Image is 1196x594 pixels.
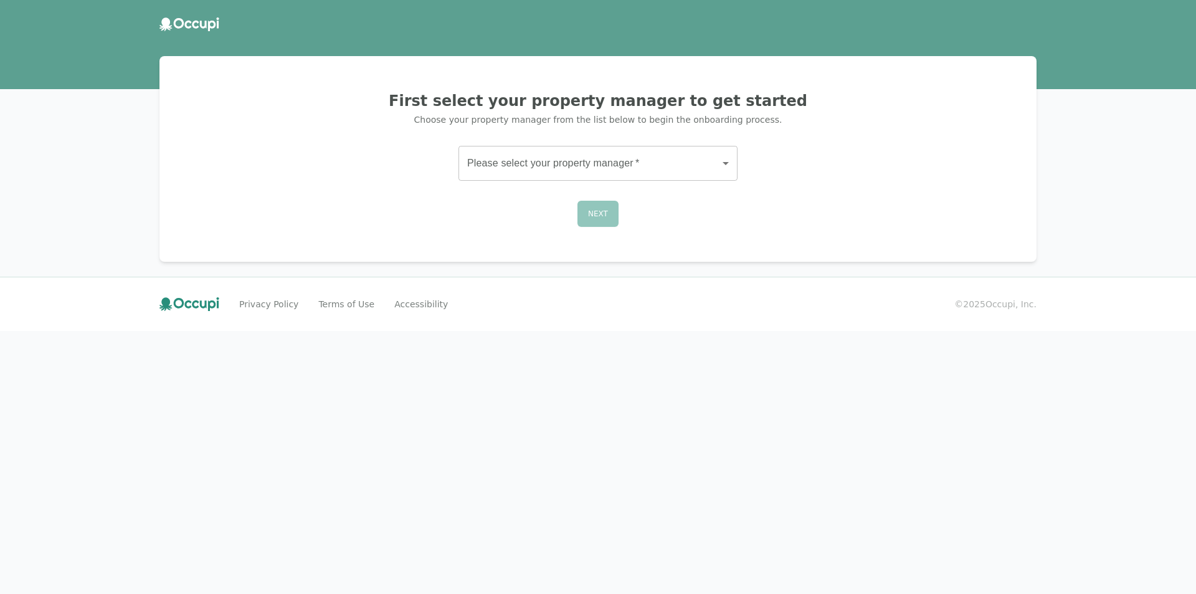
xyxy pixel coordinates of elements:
[394,298,448,310] a: Accessibility
[954,298,1037,310] small: © 2025 Occupi, Inc.
[318,298,374,310] a: Terms of Use
[239,298,298,310] a: Privacy Policy
[174,113,1022,126] p: Choose your property manager from the list below to begin the onboarding process.
[174,91,1022,111] h2: First select your property manager to get started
